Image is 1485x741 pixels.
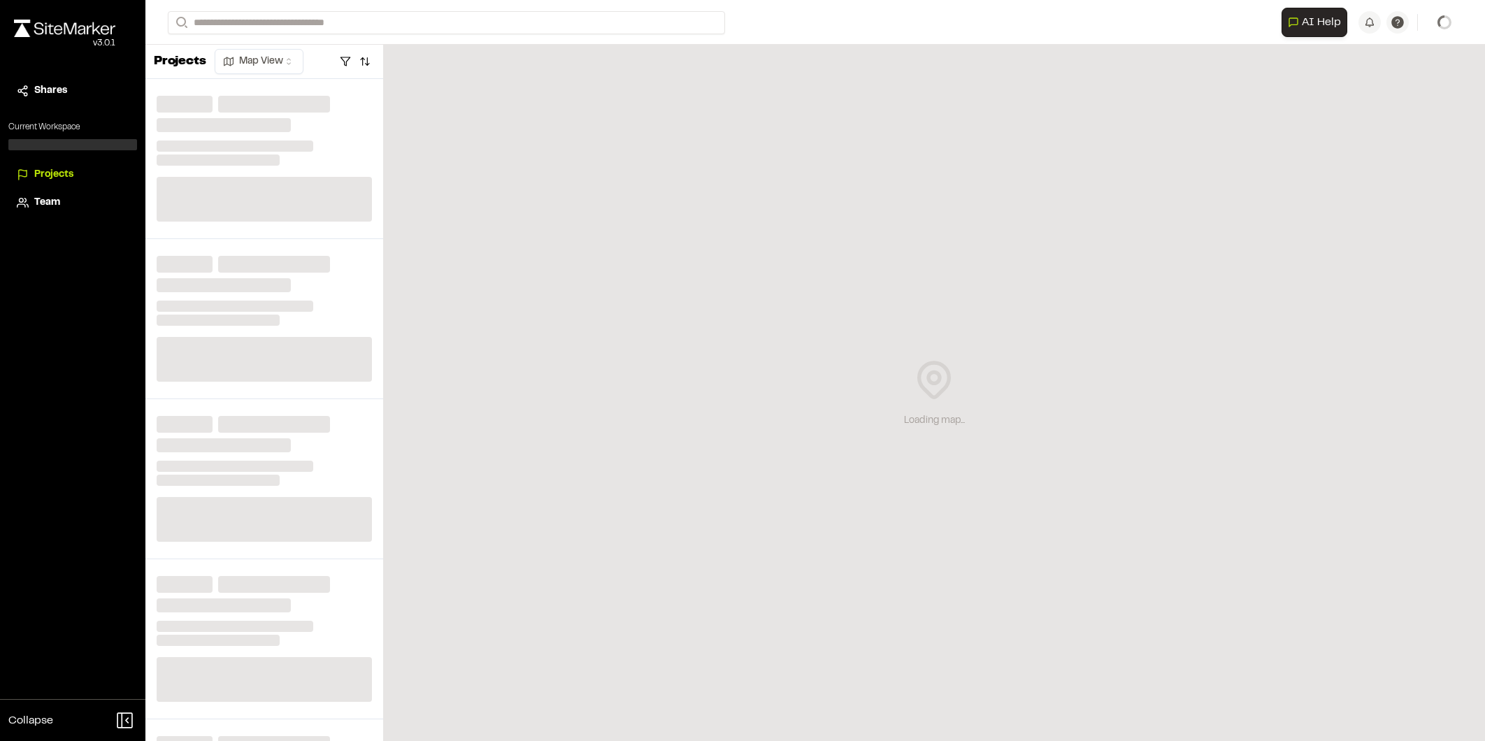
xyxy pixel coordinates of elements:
div: Loading map... [904,413,965,429]
a: Projects [17,167,129,182]
span: AI Help [1302,14,1341,31]
button: Search [168,11,193,34]
button: Open AI Assistant [1282,8,1347,37]
span: Shares [34,83,67,99]
span: Projects [34,167,73,182]
img: rebrand.png [14,20,115,37]
span: Collapse [8,712,53,729]
a: Shares [17,83,129,99]
span: Team [34,195,60,210]
div: Open AI Assistant [1282,8,1353,37]
div: Oh geez...please don't... [14,37,115,50]
p: Current Workspace [8,121,137,134]
a: Team [17,195,129,210]
p: Projects [154,52,206,71]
